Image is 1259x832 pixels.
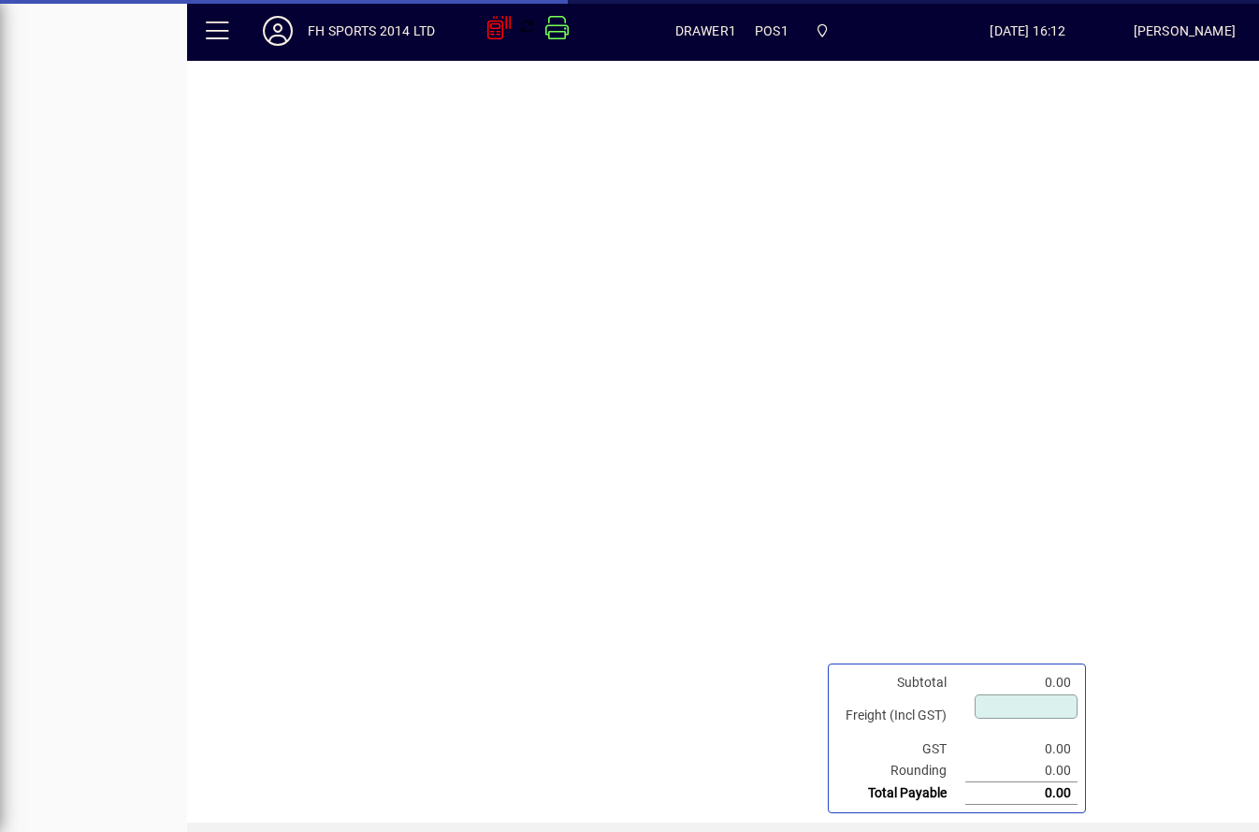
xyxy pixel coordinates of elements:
[308,16,435,46] div: FH SPORTS 2014 LTD
[836,672,965,693] td: Subtotal
[248,14,308,48] button: Profile
[965,782,1078,805] td: 0.00
[836,738,965,760] td: GST
[965,738,1078,760] td: 0.00
[922,16,1133,46] span: [DATE] 16:12
[1134,16,1236,46] div: [PERSON_NAME]
[836,693,965,738] td: Freight (Incl GST)
[836,782,965,805] td: Total Payable
[675,16,736,46] span: DRAWER1
[755,16,789,46] span: POS1
[836,760,965,782] td: Rounding
[965,672,1078,693] td: 0.00
[965,760,1078,782] td: 0.00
